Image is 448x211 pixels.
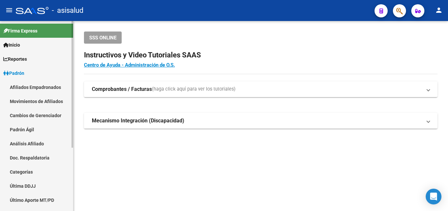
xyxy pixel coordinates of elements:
span: Reportes [3,55,27,63]
button: SSS ONLINE [84,32,122,44]
mat-expansion-panel-header: Comprobantes / Facturas(haga click aquí para ver los tutoriales) [84,81,438,97]
a: Centro de Ayuda - Administración de O.S. [84,62,175,68]
span: (haga click aquí para ver los tutoriales) [152,86,235,93]
h2: Instructivos y Video Tutoriales SAAS [84,49,438,61]
span: Inicio [3,41,20,49]
strong: Mecanismo Integración (Discapacidad) [92,117,184,124]
mat-icon: person [435,6,443,14]
span: SSS ONLINE [89,35,116,41]
mat-expansion-panel-header: Mecanismo Integración (Discapacidad) [84,113,438,129]
mat-icon: menu [5,6,13,14]
span: - asisalud [52,3,83,18]
span: Firma Express [3,27,37,34]
span: Padrón [3,70,24,77]
strong: Comprobantes / Facturas [92,86,152,93]
div: Open Intercom Messenger [426,189,441,204]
